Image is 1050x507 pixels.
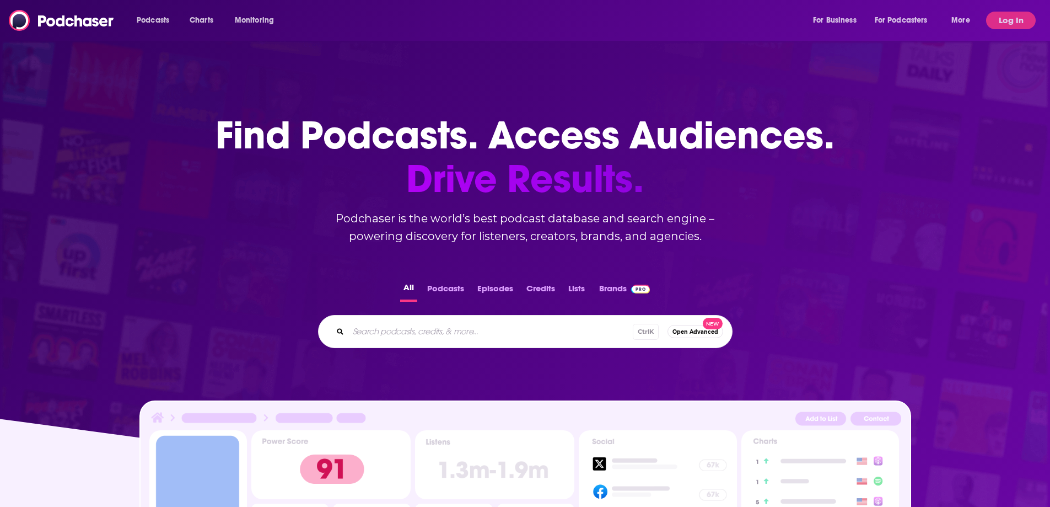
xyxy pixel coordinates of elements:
[424,280,467,302] button: Podcasts
[190,13,213,28] span: Charts
[348,323,633,340] input: Search podcasts, credits, & more...
[318,315,733,348] div: Search podcasts, credits, & more...
[565,280,588,302] button: Lists
[9,10,115,31] img: Podchaser - Follow, Share and Rate Podcasts
[235,13,274,28] span: Monitoring
[305,210,746,245] h2: Podchaser is the world’s best podcast database and search engine – powering discovery for listene...
[875,13,928,28] span: For Podcasters
[129,12,184,29] button: open menu
[951,13,970,28] span: More
[672,329,718,335] span: Open Advanced
[599,280,650,302] a: BrandsPodchaser Pro
[474,280,516,302] button: Episodes
[216,114,834,201] h1: Find Podcasts. Access Audiences.
[805,12,870,29] button: open menu
[813,13,857,28] span: For Business
[986,12,1036,29] button: Log In
[523,280,558,302] button: Credits
[631,285,650,293] img: Podchaser Pro
[703,318,723,329] span: New
[227,12,288,29] button: open menu
[149,410,901,430] img: Podcast Insights Header
[216,157,834,201] span: Drive Results.
[137,13,169,28] span: Podcasts
[667,325,723,338] button: Open AdvancedNew
[400,280,417,302] button: All
[944,12,984,29] button: open menu
[868,12,944,29] button: open menu
[415,430,574,499] img: Podcast Insights Listens
[182,12,220,29] a: Charts
[633,324,659,340] span: Ctrl K
[251,430,411,499] img: Podcast Insights Power score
